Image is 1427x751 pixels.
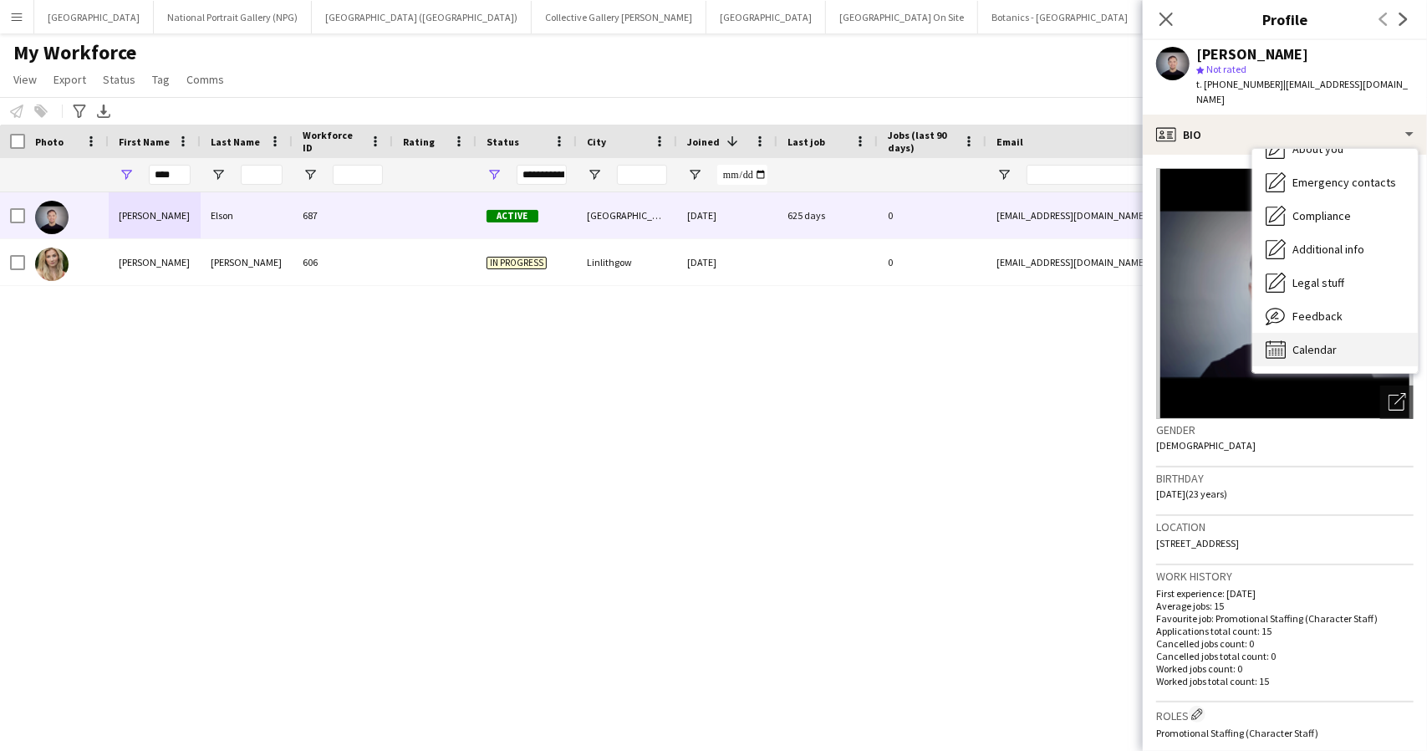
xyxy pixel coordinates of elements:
span: My Workforce [13,40,136,65]
h3: Roles [1156,706,1414,723]
div: [EMAIL_ADDRESS][DOMAIN_NAME] [986,192,1321,238]
button: Open Filter Menu [487,167,502,182]
div: Elson [201,192,293,238]
span: In progress [487,257,547,269]
span: Compliance [1292,208,1351,223]
button: [GEOGRAPHIC_DATA] (HES) [1142,1,1287,33]
div: 0 [878,239,986,285]
div: [PERSON_NAME] [201,239,293,285]
span: Rating [403,135,435,148]
span: Jobs (last 90 days) [888,129,956,154]
p: Cancelled jobs count: 0 [1156,637,1414,650]
div: 687 [293,192,393,238]
span: | [EMAIL_ADDRESS][DOMAIN_NAME] [1196,78,1408,105]
button: [GEOGRAPHIC_DATA] On Site [826,1,978,33]
a: Tag [145,69,176,90]
button: Open Filter Menu [687,167,702,182]
button: [GEOGRAPHIC_DATA] ([GEOGRAPHIC_DATA]) [312,1,532,33]
span: [DEMOGRAPHIC_DATA] [1156,439,1256,452]
button: Open Filter Menu [587,167,602,182]
input: Joined Filter Input [717,165,767,185]
span: Status [487,135,519,148]
button: [GEOGRAPHIC_DATA] [706,1,826,33]
div: Open photos pop-in [1380,386,1414,419]
div: [GEOGRAPHIC_DATA] [577,192,677,238]
div: 606 [293,239,393,285]
span: [STREET_ADDRESS] [1156,537,1239,549]
img: Crew avatar or photo [1156,168,1414,419]
span: City [587,135,606,148]
span: Export [54,72,86,87]
a: Export [47,69,93,90]
span: About you [1292,141,1343,156]
div: Calendar [1252,333,1418,366]
div: [DATE] [677,239,777,285]
span: Comms [186,72,224,87]
p: Worked jobs total count: 15 [1156,675,1414,687]
span: Workforce ID [303,129,363,154]
div: [PERSON_NAME] [109,239,201,285]
div: 0 [878,192,986,238]
span: Photo [35,135,64,148]
h3: Profile [1143,8,1427,30]
span: Last job [787,135,825,148]
p: Favourite job: Promotional Staffing (Character Staff) [1156,612,1414,625]
span: Last Name [211,135,260,148]
button: Collective Gallery [PERSON_NAME] [532,1,706,33]
img: Roni Armstrong [35,248,69,281]
button: Open Filter Menu [996,167,1012,182]
span: View [13,72,37,87]
p: Average jobs: 15 [1156,600,1414,612]
button: Open Filter Menu [303,167,318,182]
app-action-btn: Advanced filters [69,101,89,121]
div: 625 days [777,192,878,238]
h3: Work history [1156,569,1414,584]
div: [DATE] [677,192,777,238]
div: About you [1252,132,1418,166]
div: [PERSON_NAME] [109,192,201,238]
button: Open Filter Menu [211,167,226,182]
p: Worked jobs count: 0 [1156,662,1414,675]
div: [PERSON_NAME] [1196,47,1308,62]
p: Applications total count: 15 [1156,625,1414,637]
p: Cancelled jobs total count: 0 [1156,650,1414,662]
div: Compliance [1252,199,1418,232]
input: Email Filter Input [1027,165,1311,185]
a: Comms [180,69,231,90]
span: Promotional Staffing (Character Staff) [1156,727,1318,739]
div: Linlithgow [577,239,677,285]
a: Status [96,69,142,90]
input: Last Name Filter Input [241,165,283,185]
div: Emergency contacts [1252,166,1418,199]
button: National Portrait Gallery (NPG) [154,1,312,33]
span: Calendar [1292,342,1337,357]
div: Legal stuff [1252,266,1418,299]
h3: Birthday [1156,471,1414,486]
span: Feedback [1292,309,1343,324]
button: Open Filter Menu [119,167,134,182]
span: Additional info [1292,242,1364,257]
span: [DATE] (23 years) [1156,488,1227,500]
h3: Location [1156,519,1414,534]
a: View [7,69,43,90]
span: Active [487,210,538,222]
div: Feedback [1252,299,1418,333]
span: Legal stuff [1292,275,1344,290]
span: Not rated [1206,63,1246,75]
h3: Gender [1156,422,1414,437]
img: Roni Elson [35,201,69,234]
button: [GEOGRAPHIC_DATA] [34,1,154,33]
span: Status [103,72,135,87]
span: Email [996,135,1023,148]
input: Workforce ID Filter Input [333,165,383,185]
div: Bio [1143,115,1427,155]
span: Joined [687,135,720,148]
button: Botanics - [GEOGRAPHIC_DATA] [978,1,1142,33]
div: Additional info [1252,232,1418,266]
span: Emergency contacts [1292,175,1396,190]
span: Tag [152,72,170,87]
span: t. [PHONE_NUMBER] [1196,78,1283,90]
app-action-btn: Export XLSX [94,101,114,121]
input: City Filter Input [617,165,667,185]
div: [EMAIL_ADDRESS][DOMAIN_NAME] [986,239,1321,285]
